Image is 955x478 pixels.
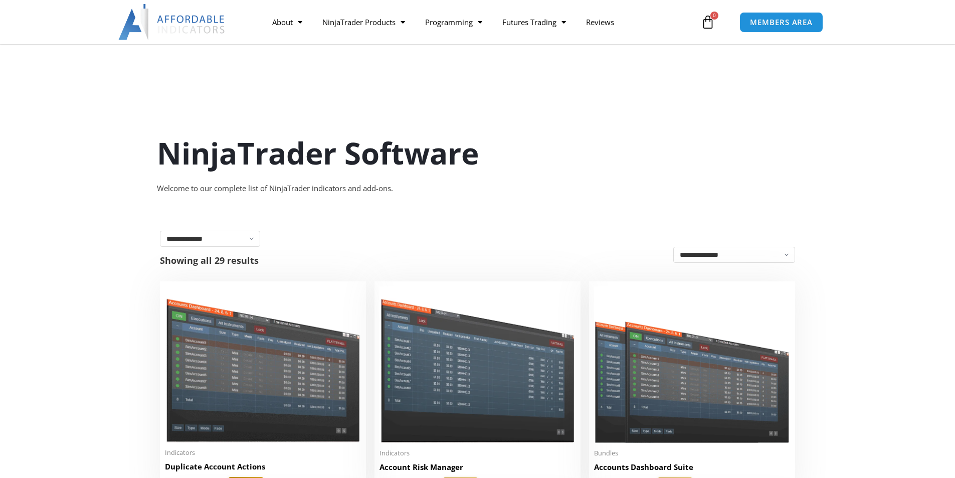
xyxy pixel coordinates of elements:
[686,8,730,37] a: 0
[165,286,361,442] img: Duplicate Account Actions
[157,132,799,174] h1: NinjaTrader Software
[710,12,718,20] span: 0
[262,11,312,34] a: About
[673,247,795,263] select: Shop order
[160,256,259,265] p: Showing all 29 results
[576,11,624,34] a: Reviews
[165,461,361,472] h2: Duplicate Account Actions
[415,11,492,34] a: Programming
[157,182,799,196] div: Welcome to our complete list of NinjaTrader indicators and add-ons.
[165,448,361,457] span: Indicators
[118,4,226,40] img: LogoAI | Affordable Indicators – NinjaTrader
[312,11,415,34] a: NinjaTrader Products
[594,286,790,443] img: Accounts Dashboard Suite
[262,11,698,34] nav: Menu
[739,12,823,33] a: MEMBERS AREA
[594,462,790,477] a: Accounts Dashboard Suite
[165,461,361,477] a: Duplicate Account Actions
[379,462,576,472] h2: Account Risk Manager
[750,19,813,26] span: MEMBERS AREA
[379,449,576,457] span: Indicators
[492,11,576,34] a: Futures Trading
[594,462,790,472] h2: Accounts Dashboard Suite
[379,286,576,442] img: Account Risk Manager
[594,449,790,457] span: Bundles
[379,462,576,477] a: Account Risk Manager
